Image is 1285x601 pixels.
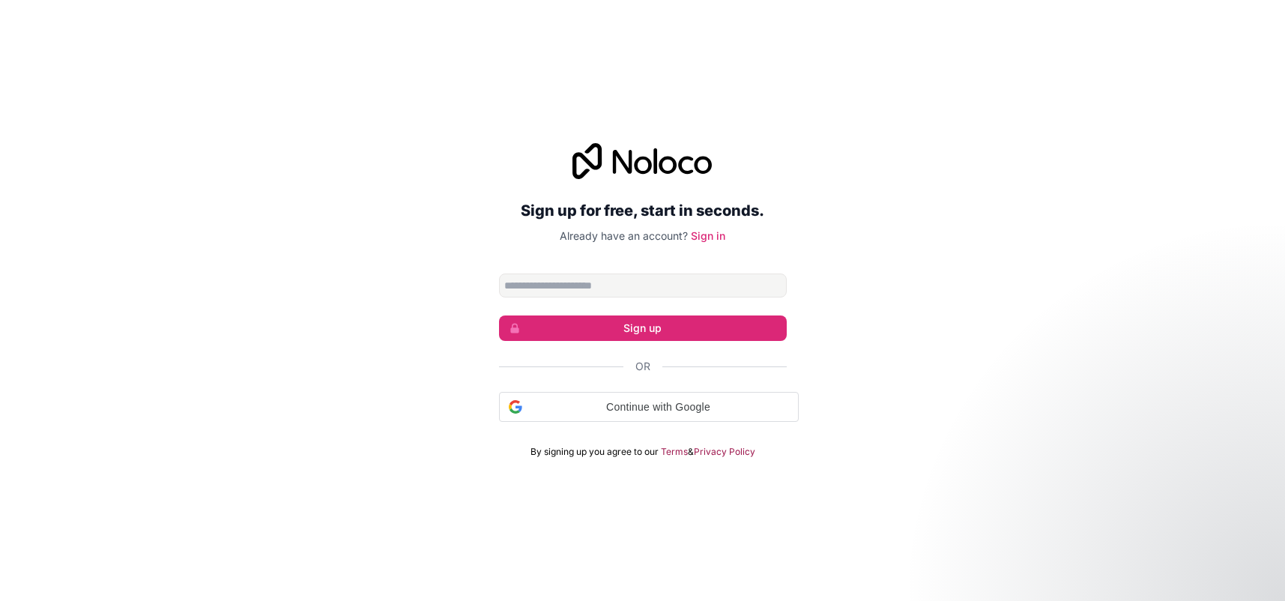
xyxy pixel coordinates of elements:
[530,446,659,458] span: By signing up you agree to our
[661,446,688,458] a: Terms
[499,197,787,224] h2: Sign up for free, start in seconds.
[560,229,688,242] span: Already have an account?
[635,359,650,374] span: Or
[694,446,755,458] a: Privacy Policy
[499,315,787,341] button: Sign up
[499,392,799,422] div: Continue with Google
[688,446,694,458] span: &
[528,399,789,415] span: Continue with Google
[691,229,725,242] a: Sign in
[499,274,787,298] input: Email address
